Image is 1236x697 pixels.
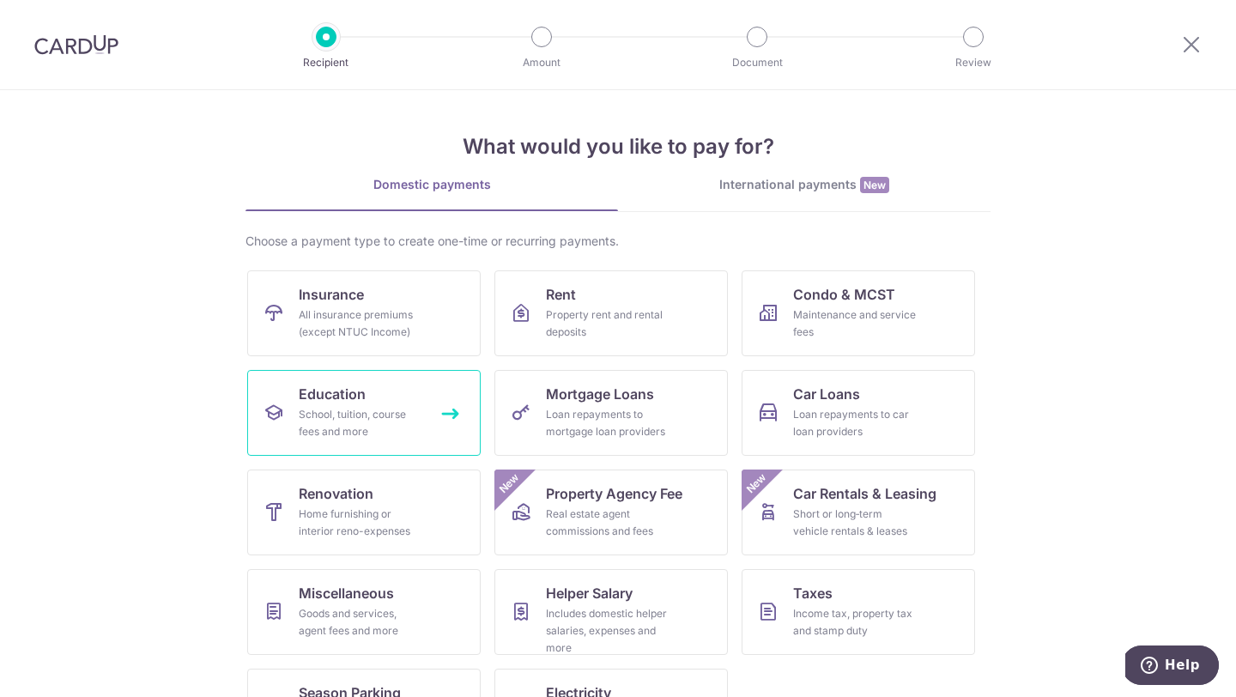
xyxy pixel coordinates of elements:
[299,583,394,603] span: Miscellaneous
[793,483,936,504] span: Car Rentals & Leasing
[478,54,605,71] p: Amount
[263,54,390,71] p: Recipient
[494,370,728,456] a: Mortgage LoansLoan repayments to mortgage loan providers
[618,176,991,194] div: International payments
[546,605,669,657] div: Includes domestic helper salaries, expenses and more
[793,284,895,305] span: Condo & MCST
[793,406,917,440] div: Loan repayments to car loan providers
[793,306,917,341] div: Maintenance and service fees
[742,270,975,356] a: Condo & MCSTMaintenance and service fees
[546,306,669,341] div: Property rent and rental deposits
[247,270,481,356] a: InsuranceAll insurance premiums (except NTUC Income)
[793,384,860,404] span: Car Loans
[546,284,576,305] span: Rent
[247,370,481,456] a: EducationSchool, tuition, course fees and more
[299,406,422,440] div: School, tuition, course fees and more
[546,384,654,404] span: Mortgage Loans
[245,131,991,162] h4: What would you like to pay for?
[1125,645,1219,688] iframe: Opens a widget where you can find more information
[34,34,118,55] img: CardUp
[247,569,481,655] a: MiscellaneousGoods and services, agent fees and more
[742,569,975,655] a: TaxesIncome tax, property tax and stamp duty
[546,406,669,440] div: Loan repayments to mortgage loan providers
[742,470,771,498] span: New
[299,284,364,305] span: Insurance
[694,54,821,71] p: Document
[546,506,669,540] div: Real estate agent commissions and fees
[546,583,633,603] span: Helper Salary
[299,506,422,540] div: Home furnishing or interior reno-expenses
[39,12,75,27] span: Help
[299,384,366,404] span: Education
[245,233,991,250] div: Choose a payment type to create one-time or recurring payments.
[793,605,917,639] div: Income tax, property tax and stamp duty
[494,270,728,356] a: RentProperty rent and rental deposits
[495,470,524,498] span: New
[247,470,481,555] a: RenovationHome furnishing or interior reno-expenses
[860,177,889,193] span: New
[299,306,422,341] div: All insurance premiums (except NTUC Income)
[742,370,975,456] a: Car LoansLoan repayments to car loan providers
[793,583,833,603] span: Taxes
[299,605,422,639] div: Goods and services, agent fees and more
[494,470,728,555] a: Property Agency FeeReal estate agent commissions and feesNew
[793,506,917,540] div: Short or long‑term vehicle rentals & leases
[742,470,975,555] a: Car Rentals & LeasingShort or long‑term vehicle rentals & leasesNew
[494,569,728,655] a: Helper SalaryIncludes domestic helper salaries, expenses and more
[546,483,682,504] span: Property Agency Fee
[299,483,373,504] span: Renovation
[910,54,1037,71] p: Review
[245,176,618,193] div: Domestic payments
